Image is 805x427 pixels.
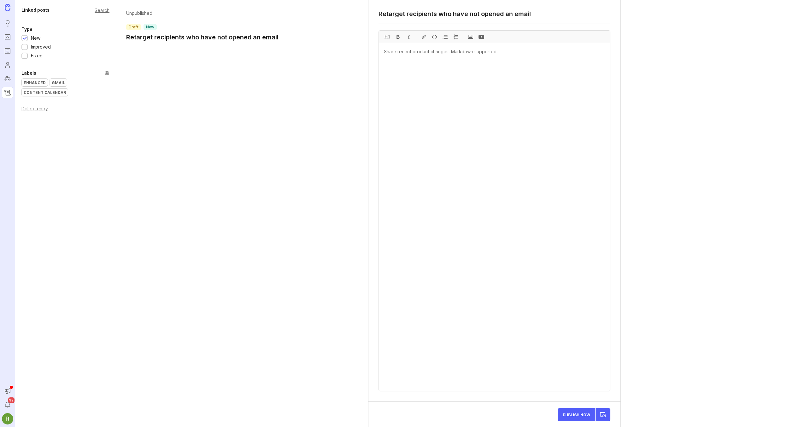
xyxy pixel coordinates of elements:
div: Delete entry [21,107,109,111]
p: draft [129,25,138,30]
div: Gmail [50,79,67,86]
a: Changelog [2,87,13,98]
button: Announcements [2,385,13,397]
div: Search [95,9,109,12]
p: new [146,25,154,30]
a: Autopilot [2,73,13,84]
textarea: Retarget recipients who have not opened an email [379,10,610,18]
span: 99 [8,397,15,403]
button: Notifications [2,399,13,411]
a: Users [2,59,13,71]
span: Publish Now [563,413,590,417]
div: New [31,35,40,42]
img: Ryan Duguid [2,413,13,424]
div: Type [21,26,32,33]
a: Roadmaps [2,45,13,57]
div: Enhanced [22,79,48,86]
div: Linked posts [21,6,50,14]
button: Publish Now [558,408,595,421]
div: Fixed [31,52,43,59]
div: Improved [31,43,51,50]
div: Content Calendar [22,89,68,96]
a: Ideas [2,18,13,29]
div: H1 [382,31,393,43]
img: Canny Home [5,4,10,11]
p: Unpublished [126,10,279,16]
a: Retarget recipients who have not opened an email [126,33,279,42]
a: Portal [2,32,13,43]
div: Labels [21,69,36,77]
